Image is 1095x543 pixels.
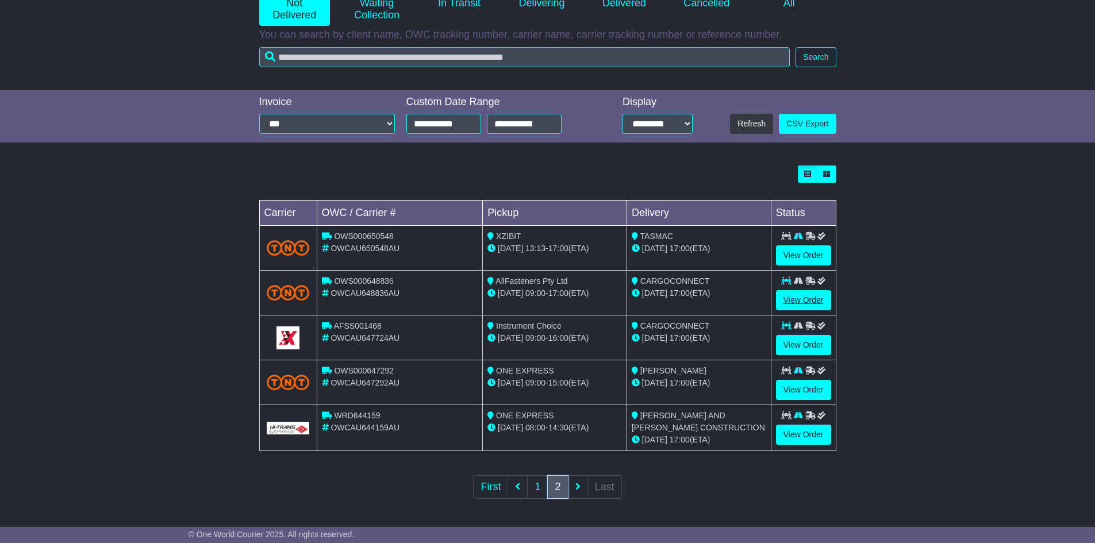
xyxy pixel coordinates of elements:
a: View Order [776,335,831,355]
button: Refresh [730,114,773,134]
span: OWS000650548 [334,232,394,241]
div: - (ETA) [487,377,622,389]
span: 14:30 [548,423,568,432]
span: AFSS001468 [334,321,382,330]
span: WRD644159 [334,411,380,420]
span: [DATE] [642,288,667,298]
span: [DATE] [498,378,523,387]
span: XZIBIT [496,232,521,241]
span: 13:13 [525,244,545,253]
div: (ETA) [632,287,766,299]
a: View Order [776,425,831,445]
span: 17:00 [670,435,690,444]
img: GetCarrierServiceLogo [276,326,299,349]
span: 17:00 [670,333,690,342]
p: You can search by client name, OWC tracking number, carrier name, carrier tracking number or refe... [259,29,836,41]
span: [DATE] [642,378,667,387]
span: 15:00 [548,378,568,387]
span: [PERSON_NAME] AND [PERSON_NAME] CONSTRUCTION [632,411,765,432]
span: CARGOCONNECT [640,276,710,286]
span: OWS000648836 [334,276,394,286]
div: (ETA) [632,332,766,344]
span: OWS000647292 [334,366,394,375]
span: OWCAU644159AU [331,423,399,432]
span: OWCAU647292AU [331,378,399,387]
a: View Order [776,380,831,400]
img: TNT_Domestic.png [267,375,310,390]
div: (ETA) [632,242,766,255]
span: [DATE] [642,435,667,444]
span: TASMAC [640,232,673,241]
img: TNT_Domestic.png [267,240,310,256]
a: CSV Export [779,114,836,134]
td: Status [771,201,836,226]
span: 17:00 [548,288,568,298]
span: 09:00 [525,378,545,387]
span: 08:00 [525,423,545,432]
span: 09:00 [525,288,545,298]
a: 1 [527,475,548,499]
a: View Order [776,245,831,265]
span: [DATE] [642,333,667,342]
td: OWC / Carrier # [317,201,483,226]
td: Delivery [627,201,771,226]
td: Carrier [259,201,317,226]
span: [DATE] [642,244,667,253]
span: [DATE] [498,423,523,432]
div: Invoice [259,96,395,109]
span: [DATE] [498,333,523,342]
div: Display [623,96,693,109]
span: [DATE] [498,288,523,298]
span: [DATE] [498,244,523,253]
span: 16:00 [548,333,568,342]
span: [PERSON_NAME] [640,366,706,375]
span: ONE EXPRESS [496,366,554,375]
a: View Order [776,290,831,310]
span: AllFasteners Pty Ltd [495,276,567,286]
div: Custom Date Range [406,96,591,109]
span: Instrument Choice [496,321,562,330]
div: - (ETA) [487,332,622,344]
span: OWCAU647724AU [331,333,399,342]
img: TNT_Domestic.png [267,285,310,301]
span: OWCAU648836AU [331,288,399,298]
div: - (ETA) [487,287,622,299]
span: OWCAU650548AU [331,244,399,253]
button: Search [796,47,836,67]
span: 17:00 [670,244,690,253]
img: GetCarrierServiceLogo [267,422,310,434]
span: 17:00 [548,244,568,253]
div: - (ETA) [487,242,622,255]
span: 09:00 [525,333,545,342]
div: - (ETA) [487,422,622,434]
span: 17:00 [670,378,690,387]
td: Pickup [483,201,627,226]
span: CARGOCONNECT [640,321,710,330]
div: (ETA) [632,434,766,446]
div: (ETA) [632,377,766,389]
span: © One World Courier 2025. All rights reserved. [189,530,355,539]
span: 17:00 [670,288,690,298]
a: 2 [547,475,568,499]
a: First [473,475,508,499]
span: ONE EXPRESS [496,411,554,420]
